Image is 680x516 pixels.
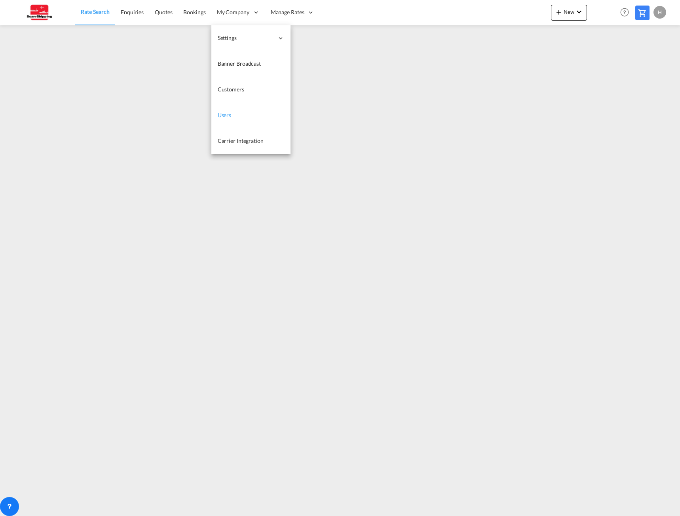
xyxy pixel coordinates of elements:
[618,6,631,19] span: Help
[554,7,564,17] md-icon: icon-plus 400-fg
[551,5,587,21] button: icon-plus 400-fgNewicon-chevron-down
[653,6,666,19] div: H
[211,128,291,154] a: Carrier Integration
[218,137,264,144] span: Carrier Integration
[211,51,291,77] a: Banner Broadcast
[218,112,232,118] span: Users
[155,9,172,15] span: Quotes
[618,6,635,20] div: Help
[211,102,291,128] a: Users
[81,8,110,15] span: Rate Search
[574,7,584,17] md-icon: icon-chevron-down
[183,9,205,15] span: Bookings
[211,77,291,102] a: Customers
[211,25,291,51] div: Settings
[218,34,274,42] span: Settings
[218,86,244,93] span: Customers
[121,9,144,15] span: Enquiries
[12,4,65,21] img: 123b615026f311ee80dabbd30bc9e10f.jpg
[217,8,249,16] span: My Company
[554,9,584,15] span: New
[271,8,304,16] span: Manage Rates
[218,60,261,67] span: Banner Broadcast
